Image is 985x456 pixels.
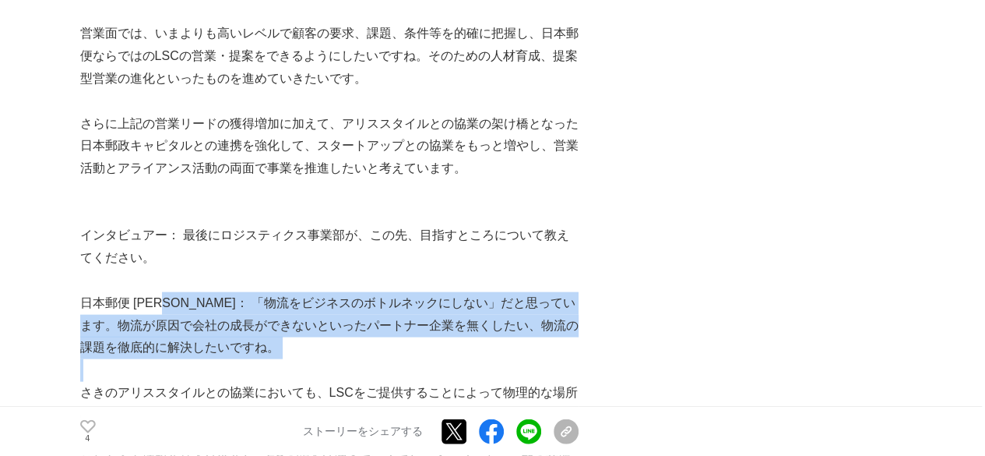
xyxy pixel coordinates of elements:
[303,425,423,439] p: ストーリーをシェアする
[80,292,579,359] p: 日本郵便 [PERSON_NAME]： 「物流をビジネスのボトルネックにしない」だと思っています。物流が原因で会社の成長ができないといったパートナー企業を無くしたい、物流の課題を徹底的に解決した...
[80,224,579,270] p: インタビュアー： 最後にロジスティクス事業部が、この先、目指すところについて教えてください。
[80,113,579,180] p: さらに上記の営業リードの獲得増加に加えて、アリススタイルとの協業の架け橋となった日本郵政キャピタルとの連携を強化して、スタートアップとの協業をもっと増やし、営業活動とアライアンス活動の両面で事業...
[80,382,579,427] p: さきのアリススタイルとの協業においても、LSCをご提供することによって物理的な場所の確保から物流オペレーション全体の支援をさせていただきました。
[80,23,579,90] p: 営業面では、いまよりも高いレベルで顧客の要求、課題、条件等を的確に把握し、日本郵便ならではのLSCの営業・提案をできるようにしたいですね。そのための人材育成、提案型営業の進化といったものを進めて...
[80,435,96,443] p: 4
